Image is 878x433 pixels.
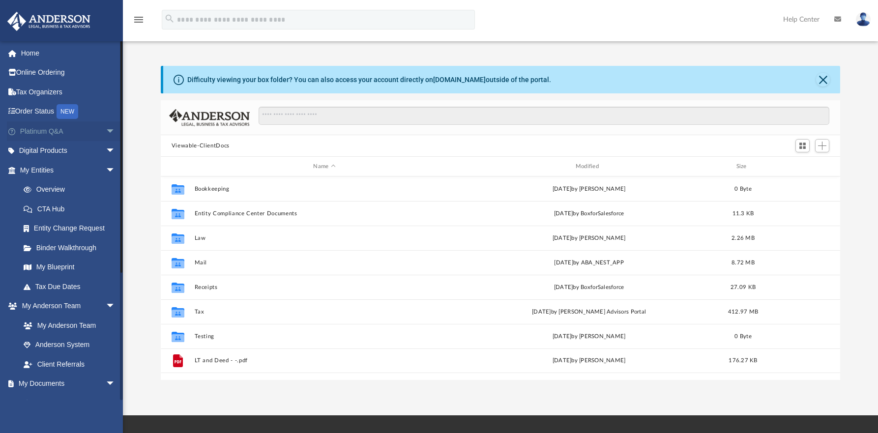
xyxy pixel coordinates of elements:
a: Client Referrals [14,354,125,374]
div: [DATE] by BoxforSalesforce [459,283,719,292]
a: My Entitiesarrow_drop_down [7,160,130,180]
a: Platinum Q&Aarrow_drop_down [7,121,130,141]
span: 0 Byte [734,186,752,192]
div: id [165,162,190,171]
span: arrow_drop_down [106,374,125,394]
img: Anderson Advisors Platinum Portal [4,12,93,31]
div: Modified [459,162,719,171]
a: Home [7,43,130,63]
span: 412.97 MB [728,309,758,315]
div: [DATE] by [PERSON_NAME] [459,356,719,365]
button: LT and Deed - -.pdf [194,357,454,364]
button: Bookkeeping [194,186,454,192]
span: arrow_drop_down [106,296,125,317]
div: [DATE] by BoxforSalesforce [459,209,719,218]
a: My Anderson Teamarrow_drop_down [7,296,125,316]
span: 2.26 MB [732,235,755,241]
a: My Anderson Team [14,316,120,335]
button: Entity Compliance Center Documents [194,210,454,217]
span: arrow_drop_down [106,160,125,180]
div: Difficulty viewing your box folder? You can also access your account directly on outside of the p... [187,75,551,85]
div: [DATE] by ABA_NEST_APP [459,259,719,267]
button: Mail [194,260,454,266]
div: [DATE] by [PERSON_NAME] [459,185,719,194]
div: id [767,162,836,171]
a: Online Ordering [7,63,130,83]
button: Viewable-ClientDocs [172,142,230,150]
div: [DATE] by [PERSON_NAME] [459,234,719,243]
div: NEW [57,104,78,119]
i: search [164,13,175,24]
a: Entity Change Request [14,219,130,238]
span: 0 Byte [734,334,752,339]
a: Overview [14,180,130,200]
a: My Documentsarrow_drop_down [7,374,125,394]
a: Binder Walkthrough [14,238,130,258]
a: Tax Due Dates [14,277,130,296]
div: [DATE] by [PERSON_NAME] Advisors Portal [459,308,719,317]
div: [DATE] by [PERSON_NAME] [459,332,719,341]
a: Order StatusNEW [7,102,130,122]
span: 27.09 KB [731,285,756,290]
a: CTA Hub [14,199,130,219]
div: grid [161,176,840,380]
button: Switch to Grid View [795,139,810,153]
span: arrow_drop_down [106,121,125,142]
input: Search files and folders [259,107,830,125]
span: 176.27 KB [729,358,757,363]
a: [DOMAIN_NAME] [433,76,486,84]
a: Digital Productsarrow_drop_down [7,141,130,161]
button: Receipts [194,284,454,290]
button: Add [815,139,830,153]
button: Tax [194,309,454,315]
span: 8.72 MB [732,260,755,265]
div: Name [194,162,454,171]
i: menu [133,14,145,26]
a: Anderson System [14,335,125,355]
a: My Blueprint [14,258,125,277]
img: User Pic [856,12,871,27]
span: 11.3 KB [732,211,754,216]
button: Close [816,73,830,87]
a: Box [14,393,120,413]
a: menu [133,19,145,26]
button: Law [194,235,454,241]
button: Testing [194,333,454,340]
div: Size [723,162,762,171]
span: arrow_drop_down [106,141,125,161]
a: Tax Organizers [7,82,130,102]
